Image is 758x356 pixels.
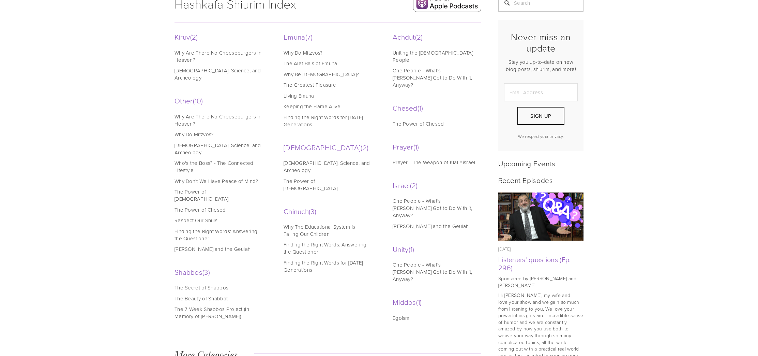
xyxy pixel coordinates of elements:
span: 2 [190,32,198,42]
a: Unity1 [393,244,481,254]
a: Why Do Mitzvos? [175,131,261,138]
a: [PERSON_NAME] and the Geulah [393,223,480,230]
a: Chesed1 [393,103,481,113]
a: The Power of Chesed [175,206,261,213]
a: The Power of Chesed [393,120,480,127]
a: The Power of [DEMOGRAPHIC_DATA] [284,177,370,192]
a: Keeping the Flame Alive [284,103,370,110]
a: Prayer1 [393,142,481,152]
span: 1 [409,244,414,254]
a: [DEMOGRAPHIC_DATA], Science, and Archeology [175,67,261,81]
a: [PERSON_NAME] and the Geulah [175,245,261,253]
a: Shabbos3 [175,267,263,277]
a: One People - What's [PERSON_NAME] Got to Do With it, Anyway? [393,67,480,88]
a: Why Are There No Cheeseburgers in Heaven? [175,49,261,63]
a: The Greatest Pleasure [284,81,370,88]
a: Why Be [DEMOGRAPHIC_DATA]? [284,71,370,78]
a: The Secret of Shabbos [175,284,261,291]
a: Emuna7 [284,32,372,42]
a: Other10 [175,96,263,105]
span: 2 [415,32,423,42]
a: Prayer - The Weapon of Klal Yisrael [393,159,480,166]
a: Uniting the [DEMOGRAPHIC_DATA] People [393,49,480,63]
h2: Upcoming Events [498,159,583,168]
input: Email Address [504,83,578,101]
button: Sign Up [517,107,564,125]
span: 7 [305,32,313,42]
a: Respect Our Shuls [175,217,261,224]
a: Kiruv2 [175,32,263,42]
span: 1 [418,103,423,113]
a: [DEMOGRAPHIC_DATA], Science, and Archeology [175,142,261,156]
a: Finding the Right Words: Answering the Questioner [175,228,261,242]
a: The 7 Week Shabbos Project (In Memory of [PERSON_NAME]) [175,305,261,320]
a: Listeners' questions (Ep. 296) [498,255,571,272]
a: Egoism [393,314,480,322]
a: Listeners' questions (Ep. 296) [498,193,583,241]
span: 1 [416,297,422,307]
a: Living Emuna [284,92,370,99]
h2: Recent Episodes [498,176,583,184]
a: One People - What's [PERSON_NAME] Got to Do With it, Anyway? [393,261,480,283]
a: Why Don't We Have Peace of Mind? [175,177,261,185]
p: We respect your privacy. [504,133,578,139]
a: Chinuch3 [284,206,372,216]
a: Why Do Mitzvos? [284,49,370,56]
a: Why Are There No Cheeseburgers in Heaven? [175,113,261,127]
span: Sign Up [530,112,551,119]
a: Achdut2 [393,32,481,42]
span: 10 [193,96,203,105]
p: Stay you up-to-date on new blog posts, shiurim, and more! [504,58,578,73]
img: Listeners' questions (Ep. 296) [498,188,583,245]
a: Finding the Right Words for [DATE] Generations [284,259,370,273]
a: [DEMOGRAPHIC_DATA]2 [284,142,372,152]
h2: Never miss an update [504,31,578,54]
span: 2 [410,180,418,190]
p: Sponsored by [PERSON_NAME] and [PERSON_NAME] [498,275,583,288]
a: The Beauty of Shabbat [175,295,261,302]
a: Finding the Right Words: Answering the Questioner [284,241,370,255]
time: [DATE] [498,246,511,252]
a: [DEMOGRAPHIC_DATA], Science, and Archeology [284,159,370,174]
span: 2 [361,142,368,152]
span: 3 [309,206,316,216]
a: Finding the Right Words for [DATE] Generations [284,114,370,128]
a: The Power of [DEMOGRAPHIC_DATA] [175,188,261,202]
a: The Alef Bais of Emuna [284,60,370,67]
a: Israel2 [393,180,481,190]
a: Why The Educational System is Failing Our Children [284,223,370,238]
span: 3 [202,267,210,277]
a: Who's the Boss? - The Connected Lifestyle [175,159,261,174]
a: Middos1 [393,297,481,307]
span: 1 [413,142,419,152]
a: One People - What's [PERSON_NAME] Got to Do With it, Anyway? [393,197,480,219]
